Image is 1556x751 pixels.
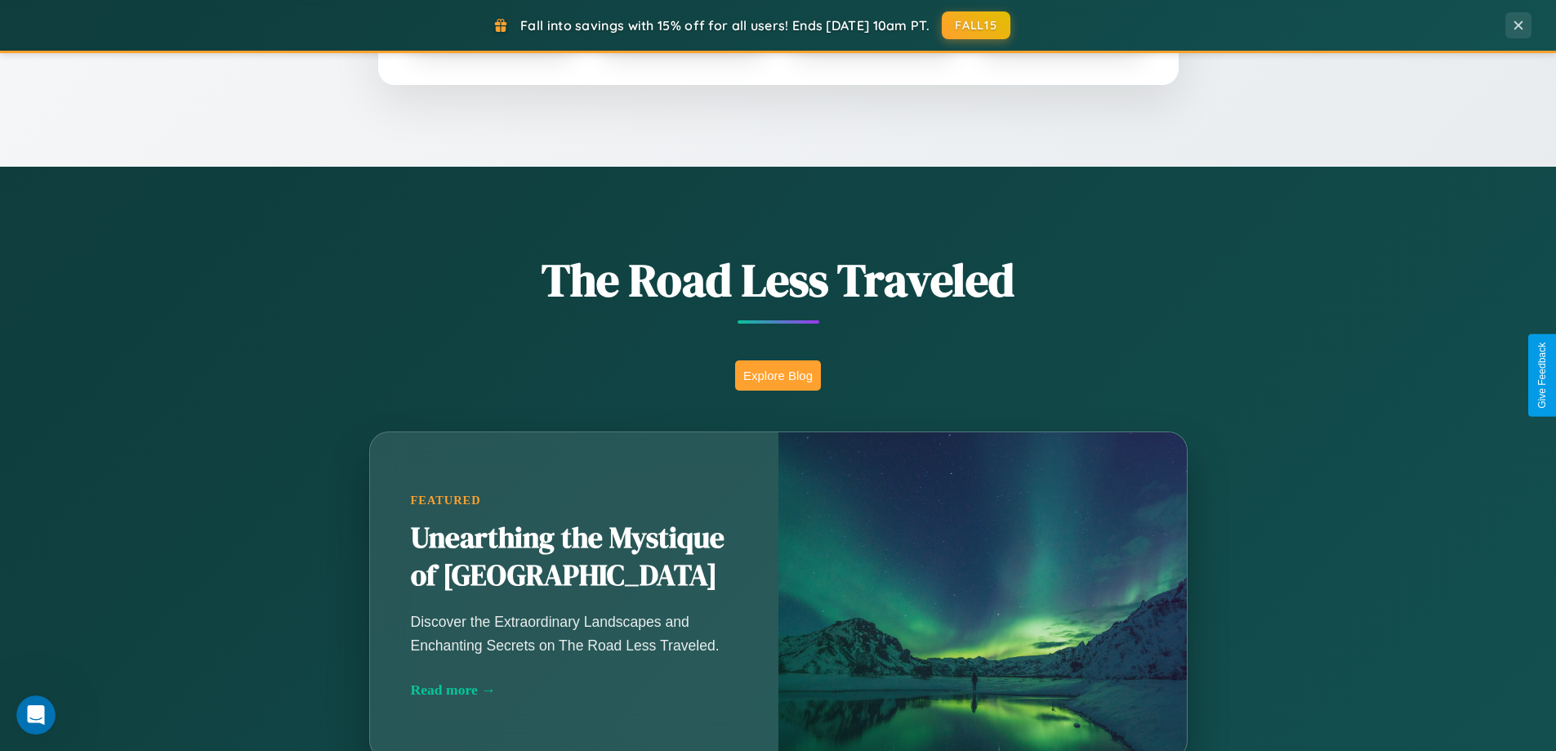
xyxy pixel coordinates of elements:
span: Fall into savings with 15% off for all users! Ends [DATE] 10am PT. [520,17,930,34]
p: Discover the Extraordinary Landscapes and Enchanting Secrets on The Road Less Traveled. [411,610,738,656]
button: Explore Blog [735,360,821,391]
h2: Unearthing the Mystique of [GEOGRAPHIC_DATA] [411,520,738,595]
h1: The Road Less Traveled [288,248,1268,311]
button: FALL15 [942,11,1010,39]
iframe: Intercom live chat [16,695,56,735]
div: Give Feedback [1536,342,1548,409]
div: Read more → [411,682,738,699]
div: Featured [411,494,738,507]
